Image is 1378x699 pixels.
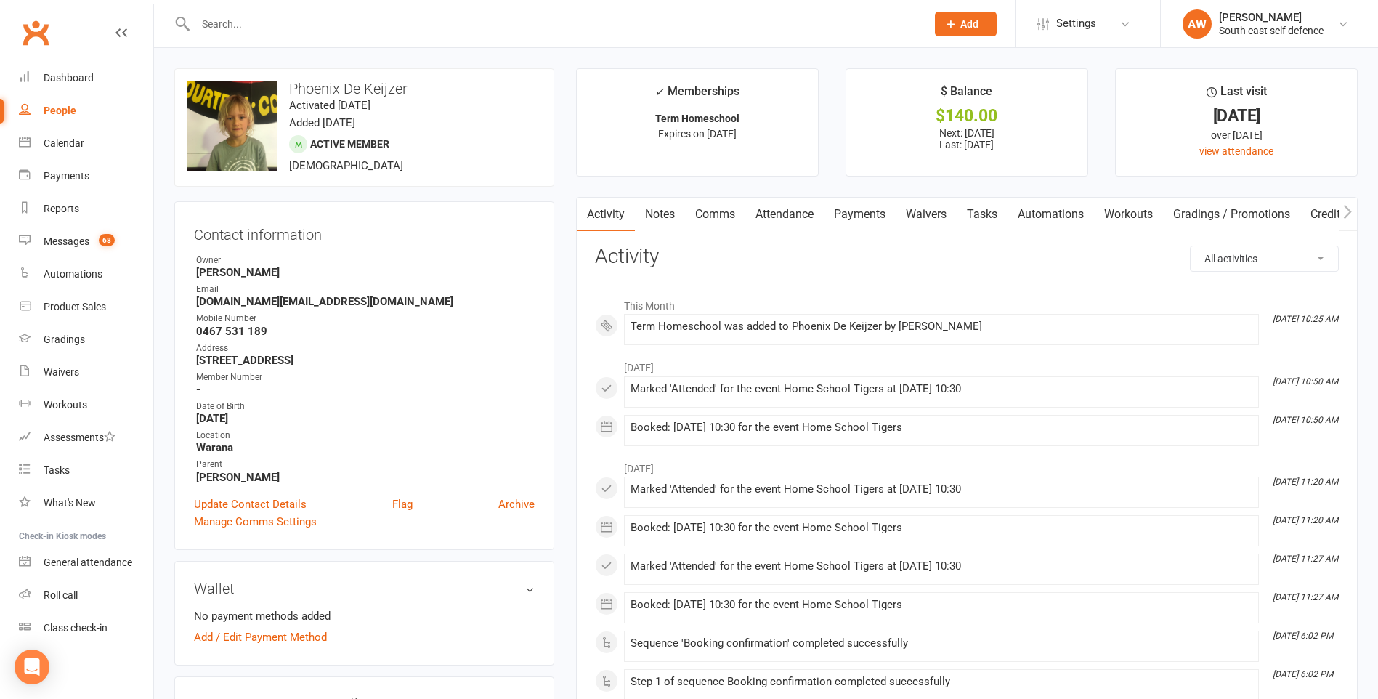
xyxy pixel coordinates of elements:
a: Roll call [19,579,153,612]
i: [DATE] 10:50 AM [1273,376,1338,387]
a: Waivers [896,198,957,231]
div: Memberships [654,82,739,109]
span: Expires on [DATE] [658,128,737,140]
i: [DATE] 11:27 AM [1273,554,1338,564]
input: Search... [191,14,916,34]
span: Active member [310,138,389,150]
i: [DATE] 11:20 AM [1273,477,1338,487]
a: view attendance [1199,145,1273,157]
div: [PERSON_NAME] [1219,11,1324,24]
div: Booked: [DATE] 10:30 for the event Home School Tigers [631,599,1252,611]
div: Last visit [1207,82,1267,108]
a: Add / Edit Payment Method [194,629,327,646]
div: Open Intercom Messenger [15,650,49,684]
span: Settings [1056,7,1096,40]
strong: [STREET_ADDRESS] [196,354,535,367]
div: Term Homeschool was added to Phoenix De Keijzer by [PERSON_NAME] [631,320,1252,333]
div: Address [196,342,535,355]
span: [DEMOGRAPHIC_DATA] [289,159,403,172]
div: Date of Birth [196,400,535,413]
div: Parent [196,458,535,472]
div: Step 1 of sequence Booking confirmation completed successfully [631,676,1252,688]
li: [DATE] [595,453,1339,477]
span: 68 [99,234,115,246]
div: Workouts [44,399,87,411]
a: Waivers [19,356,153,389]
li: [DATE] [595,352,1339,376]
a: Assessments [19,421,153,454]
div: Owner [196,254,535,267]
strong: - [196,383,535,396]
a: Product Sales [19,291,153,323]
i: [DATE] 11:20 AM [1273,515,1338,525]
div: Booked: [DATE] 10:30 for the event Home School Tigers [631,421,1252,434]
div: Booked: [DATE] 10:30 for the event Home School Tigers [631,522,1252,534]
a: Gradings / Promotions [1163,198,1300,231]
h3: Wallet [194,581,535,597]
strong: [DATE] [196,412,535,425]
a: What's New [19,487,153,520]
strong: 0467 531 189 [196,325,535,338]
li: No payment methods added [194,607,535,625]
div: Product Sales [44,301,106,312]
h3: Phoenix De Keijzer [187,81,542,97]
a: Clubworx [17,15,54,51]
a: Attendance [745,198,824,231]
div: Reports [44,203,79,214]
span: Add [960,18,978,30]
div: General attendance [44,557,132,568]
strong: Warana [196,441,535,454]
a: Workouts [19,389,153,421]
a: Messages 68 [19,225,153,258]
div: People [44,105,76,116]
li: This Month [595,291,1339,314]
strong: [PERSON_NAME] [196,266,535,279]
button: Add [935,12,997,36]
div: $ Balance [941,82,992,108]
div: AW [1183,9,1212,39]
div: Marked 'Attended' for the event Home School Tigers at [DATE] 10:30 [631,383,1252,395]
h3: Activity [595,246,1339,268]
a: Calendar [19,127,153,160]
i: [DATE] 11:27 AM [1273,592,1338,602]
a: Flag [392,496,413,513]
div: What's New [44,497,96,509]
img: image1615423416.png [187,81,277,171]
div: Calendar [44,137,84,149]
a: Tasks [957,198,1008,231]
a: Dashboard [19,62,153,94]
div: Payments [44,170,89,182]
i: [DATE] 10:25 AM [1273,314,1338,324]
div: Marked 'Attended' for the event Home School Tigers at [DATE] 10:30 [631,483,1252,496]
i: [DATE] 6:02 PM [1273,669,1333,679]
div: Mobile Number [196,312,535,326]
div: Location [196,429,535,443]
div: Sequence 'Booking confirmation' completed successfully [631,637,1252,650]
a: Notes [635,198,685,231]
a: People [19,94,153,127]
div: $140.00 [859,108,1074,124]
a: Activity [577,198,635,231]
time: Added [DATE] [289,116,355,129]
a: Payments [19,160,153,193]
a: Class kiosk mode [19,612,153,645]
a: Gradings [19,323,153,356]
div: Messages [44,235,89,247]
div: Class check-in [44,622,108,634]
a: Tasks [19,454,153,487]
div: Waivers [44,366,79,378]
div: Gradings [44,334,85,345]
div: Assessments [44,432,115,443]
div: Member Number [196,371,535,384]
a: Automations [1008,198,1094,231]
a: Automations [19,258,153,291]
div: Dashboard [44,72,94,84]
a: Payments [824,198,896,231]
div: South east self defence [1219,24,1324,37]
time: Activated [DATE] [289,99,370,112]
a: Reports [19,193,153,225]
div: Automations [44,268,102,280]
div: Email [196,283,535,296]
a: General attendance kiosk mode [19,546,153,579]
strong: Term Homeschool [655,113,739,124]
